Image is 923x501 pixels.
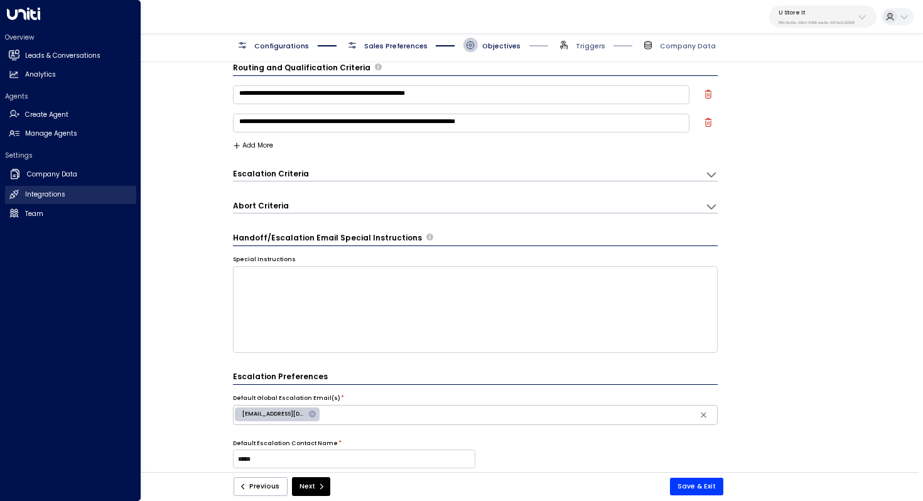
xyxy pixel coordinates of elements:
h3: Escalation Criteria [233,168,309,179]
span: Triggers [576,41,605,51]
a: Analytics [5,66,136,84]
label: Special Instructions [233,256,296,264]
h2: Create Agent [25,110,68,120]
h2: Manage Agents [25,129,77,139]
h2: Company Data [27,170,77,180]
p: U Store It [779,9,855,16]
a: Leads & Conversations [5,46,136,65]
h2: Overview [5,33,136,42]
span: Objectives [482,41,521,51]
button: Previous [234,477,288,496]
h2: Leads & Conversations [25,51,100,61]
a: Create Agent [5,105,136,124]
button: Clear [696,407,711,423]
h3: Routing and Qualification Criteria [233,62,370,73]
span: Define the criteria the agent uses to determine whether a lead is qualified for further actions l... [375,62,382,73]
h3: Escalation Preferences [233,371,718,385]
a: Manage Agents [5,125,136,143]
button: U Store It58c4b32c-92b1-4356-be9b-1247e2c02228 [769,6,877,28]
span: Provide any specific instructions for the content of handoff or escalation emails. These notes gu... [426,232,433,244]
button: Add More [233,142,274,149]
a: Company Data [5,164,136,185]
h2: Team [25,209,43,219]
span: Sales Preferences [364,41,428,51]
a: Team [5,205,136,223]
span: Company Data [660,41,716,51]
p: 58c4b32c-92b1-4356-be9b-1247e2c02228 [779,20,855,25]
h2: Integrations [25,190,65,200]
label: Default Global Escalation Email(s) [233,394,340,403]
h2: Settings [5,151,136,160]
button: Next [292,477,330,496]
div: [EMAIL_ADDRESS][DOMAIN_NAME] [235,407,320,422]
div: Abort CriteriaDefine the scenarios in which the AI agent should abort or terminate the conversati... [233,200,718,213]
h2: Agents [5,92,136,101]
button: Save & Exit [670,478,723,495]
span: Configurations [254,41,309,51]
span: [EMAIL_ADDRESS][DOMAIN_NAME] [235,410,312,418]
h3: Abort Criteria [233,200,289,211]
label: Default Escalation Contact Name [233,439,338,448]
h2: Analytics [25,70,56,80]
h3: Handoff/Escalation Email Special Instructions [233,232,422,244]
div: Escalation CriteriaDefine the scenarios in which the AI agent should escalate the conversation to... [233,168,718,181]
a: Integrations [5,186,136,204]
